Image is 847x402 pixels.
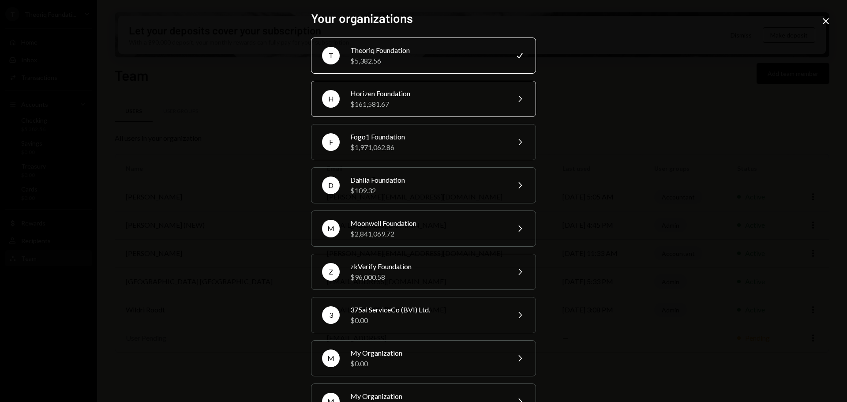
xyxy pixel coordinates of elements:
div: F [322,133,340,151]
div: zkVerify Foundation [350,261,504,272]
div: M [322,349,340,367]
div: $2,841,069.72 [350,229,504,239]
div: H [322,90,340,108]
div: Fogo1 Foundation [350,131,504,142]
button: HHorizen Foundation$161,581.67 [311,81,536,117]
div: 3 [322,306,340,324]
button: MMoonwell Foundation$2,841,069.72 [311,210,536,247]
div: $109.32 [350,185,504,196]
div: $1,971,062.86 [350,142,504,153]
div: Horizen Foundation [350,88,504,99]
div: Z [322,263,340,281]
button: FFogo1 Foundation$1,971,062.86 [311,124,536,160]
button: 3375ai ServiceCo (BVI) Ltd.$0.00 [311,297,536,333]
div: 375ai ServiceCo (BVI) Ltd. [350,304,504,315]
div: D [322,177,340,194]
h2: Your organizations [311,10,536,27]
div: My Organization [350,391,504,402]
div: Theoriq Foundation [350,45,504,56]
div: M [322,220,340,237]
div: T [322,47,340,64]
div: $5,382.56 [350,56,504,66]
button: MMy Organization$0.00 [311,340,536,376]
div: $161,581.67 [350,99,504,109]
div: $0.00 [350,358,504,369]
div: $0.00 [350,315,504,326]
div: My Organization [350,348,504,358]
button: ZzkVerify Foundation$96,000.58 [311,254,536,290]
button: TTheoriq Foundation$5,382.56 [311,38,536,74]
button: DDahlia Foundation$109.32 [311,167,536,203]
div: $96,000.58 [350,272,504,282]
div: Moonwell Foundation [350,218,504,229]
div: Dahlia Foundation [350,175,504,185]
